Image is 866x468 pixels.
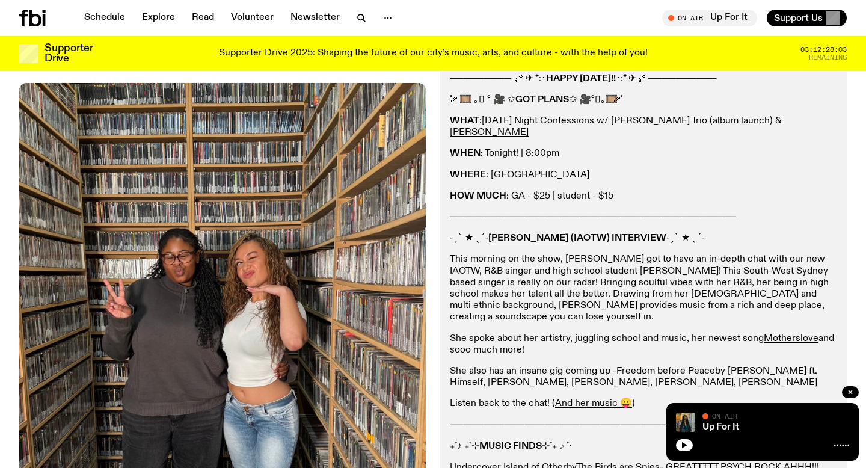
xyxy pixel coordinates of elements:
[450,115,837,138] p: :
[479,442,542,451] strong: MUSIC FINDS
[774,13,823,23] span: Support Us
[450,366,837,389] p: She also has an insane gig coming up - by [PERSON_NAME] ft. Himself, [PERSON_NAME], [PERSON_NAME]...
[283,10,347,26] a: Newsletter
[450,170,837,181] p: : [GEOGRAPHIC_DATA]
[450,73,837,85] p: ───────── .ೃ࿔ ✈︎ *:･ ･:* ✈︎ .ೃ࿔ ──────────
[450,148,837,159] p: : Tonight! | 8:00pm
[450,420,837,431] p: ─────────────────────────────────────────
[571,233,666,243] strong: (IAOTW) INTERVIEW
[185,10,221,26] a: Read
[219,48,648,59] p: Supporter Drive 2025: Shaping the future of our city’s music, arts, and culture - with the help o...
[450,116,781,137] a: [DATE] Night Confessions w/ [PERSON_NAME] Trio (album launch) & [PERSON_NAME]
[450,398,837,410] p: Listen back to the chat! ( )
[450,333,837,356] p: She spoke about her artistry, juggling school and music, her newest song and sooo much more!
[676,413,695,432] img: Ify - a Brown Skin girl with black braided twists, looking up to the side with her tongue stickin...
[555,399,632,408] a: And her music 😛
[450,191,506,201] strong: HOW MUCH
[450,191,837,202] p: : GA - $25 | student - $15
[515,95,569,105] strong: GOT PLANS
[767,10,847,26] button: Support Us
[546,74,616,84] strong: HAPPY [DATE]!!
[450,233,837,244] p: ˗ˏˋ ★ ˎˊ˗ ˗ˏˋ ★ ˎˊ˗
[450,94,837,106] p: ˚ ༘ 🎞️ ｡𖦹 ° 🎥 ✩ ✩ 🎥°𖦹｡🎞️ ༘˚
[135,10,182,26] a: Explore
[800,46,847,53] span: 03:12:28:03
[45,43,93,64] h3: Supporter Drive
[450,149,481,158] strong: WHEN
[450,116,479,126] strong: WHAT
[616,366,715,376] a: Freedom before Peace
[488,233,568,243] a: [PERSON_NAME]
[450,254,837,323] p: This morning on the show, [PERSON_NAME] got to have an in-depth chat with our new IAOTW, R&B sing...
[764,334,818,343] a: Motherslove
[450,170,486,180] strong: WHERE
[702,422,739,432] a: Up For It
[77,10,132,26] a: Schedule
[450,212,837,223] p: ──────────────────────────────────────────
[662,10,757,26] button: On AirUp For It
[809,54,847,61] span: Remaining
[712,412,737,420] span: On Air
[224,10,281,26] a: Volunteer
[450,441,837,452] p: ₊˚♪ ₊˚⊹ ⊹˚₊ ♪ ˚‧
